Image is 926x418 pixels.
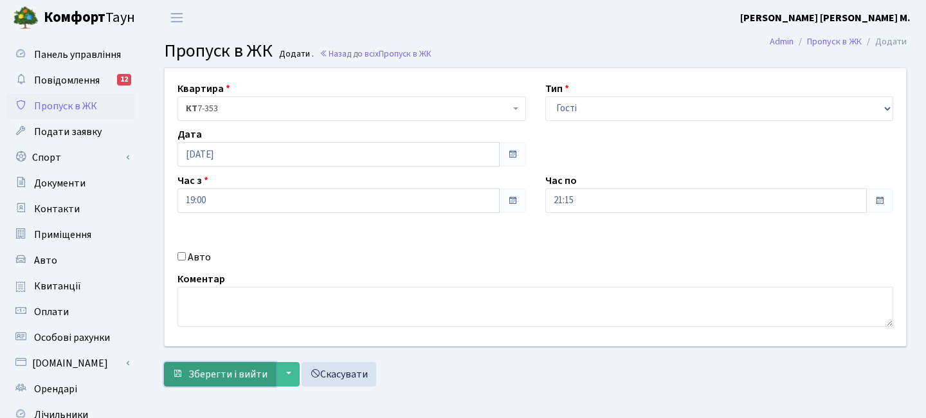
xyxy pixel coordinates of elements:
[161,7,193,28] button: Переключити навігацію
[177,173,208,188] label: Час з
[34,253,57,268] span: Авто
[862,35,907,49] li: Додати
[6,222,135,248] a: Приміщення
[34,48,121,62] span: Панель управління
[34,228,91,242] span: Приміщення
[44,7,105,28] b: Комфорт
[770,35,794,48] a: Admin
[545,81,569,96] label: Тип
[6,248,135,273] a: Авто
[177,127,202,142] label: Дата
[6,145,135,170] a: Спорт
[34,279,81,293] span: Квитанції
[164,362,276,386] button: Зберегти і вийти
[186,102,510,115] span: <b>КТ</b>&nbsp;&nbsp;&nbsp;&nbsp;7-353
[740,11,911,25] b: [PERSON_NAME] [PERSON_NAME] М.
[277,49,314,60] small: Додати .
[34,382,77,396] span: Орендарі
[34,202,80,216] span: Контакти
[379,48,431,60] span: Пропуск в ЖК
[740,10,911,26] a: [PERSON_NAME] [PERSON_NAME] М.
[186,102,197,115] b: КТ
[34,331,110,345] span: Особові рахунки
[34,176,86,190] span: Документи
[188,250,211,265] label: Авто
[302,362,376,386] a: Скасувати
[6,196,135,222] a: Контакти
[34,305,69,319] span: Оплати
[13,5,39,31] img: logo.png
[44,7,135,29] span: Таун
[34,99,97,113] span: Пропуск в ЖК
[6,299,135,325] a: Оплати
[6,93,135,119] a: Пропуск в ЖК
[6,68,135,93] a: Повідомлення12
[177,96,526,121] span: <b>КТ</b>&nbsp;&nbsp;&nbsp;&nbsp;7-353
[164,38,273,64] span: Пропуск в ЖК
[6,325,135,350] a: Особові рахунки
[177,271,225,287] label: Коментар
[34,73,100,87] span: Повідомлення
[6,170,135,196] a: Документи
[545,173,577,188] label: Час по
[807,35,862,48] a: Пропуск в ЖК
[320,48,431,60] a: Назад до всіхПропуск в ЖК
[750,28,926,55] nav: breadcrumb
[188,367,268,381] span: Зберегти і вийти
[6,119,135,145] a: Подати заявку
[6,350,135,376] a: [DOMAIN_NAME]
[34,125,102,139] span: Подати заявку
[6,273,135,299] a: Квитанції
[6,42,135,68] a: Панель управління
[117,74,131,86] div: 12
[177,81,230,96] label: Квартира
[6,376,135,402] a: Орендарі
